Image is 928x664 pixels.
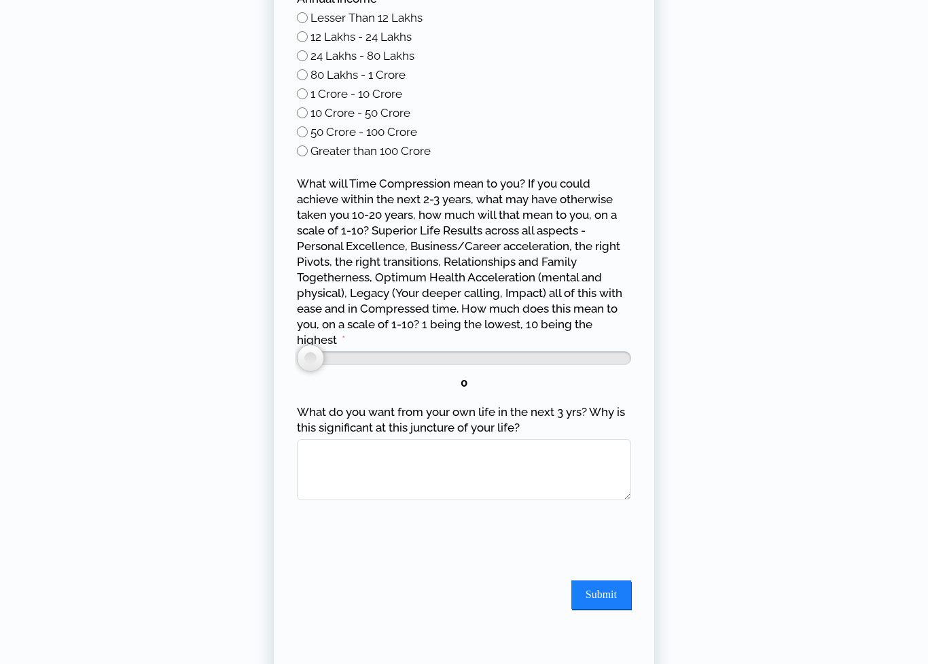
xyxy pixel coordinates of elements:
span: 10 Crore - 50 Crore [310,106,410,120]
span: 80 Lakhs - 1 Crore [310,68,406,82]
span: Greater than 100 Crore [310,144,431,158]
span: 1 Crore - 10 Crore [310,87,402,101]
input: 50 Crore - 100 Crore [297,126,308,137]
label: What do you want from your own life in the next 3 yrs? Why is this significant at this juncture o... [297,404,631,436]
input: Greater than 100 Crore [297,145,308,156]
button: Submit [571,580,631,609]
input: 12 Lakhs - 24 Lakhs [297,31,308,42]
input: Lesser Than 12 Lakhs [297,12,308,23]
textarea: What do you want from your own life in the next 3 yrs? Why is this significant at this juncture o... [297,439,631,500]
label: What will Time Compression mean to you? If you could achieve within the next 2-3 years, what may ... [297,176,631,348]
span: 24 Lakhs - 80 Lakhs [310,49,414,63]
input: 10 Crore - 50 Crore [297,107,308,118]
input: 24 Lakhs - 80 Lakhs [297,50,308,61]
input: 80 Lakhs - 1 Crore [297,69,308,80]
span: 12 Lakhs - 24 Lakhs [310,30,412,43]
span: 50 Crore - 100 Crore [310,125,417,139]
span: Lesser Than 12 Lakhs [310,11,423,24]
div: 0 [297,375,631,391]
input: 1 Crore - 10 Crore [297,88,308,99]
iframe: reCAPTCHA [297,514,503,567]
